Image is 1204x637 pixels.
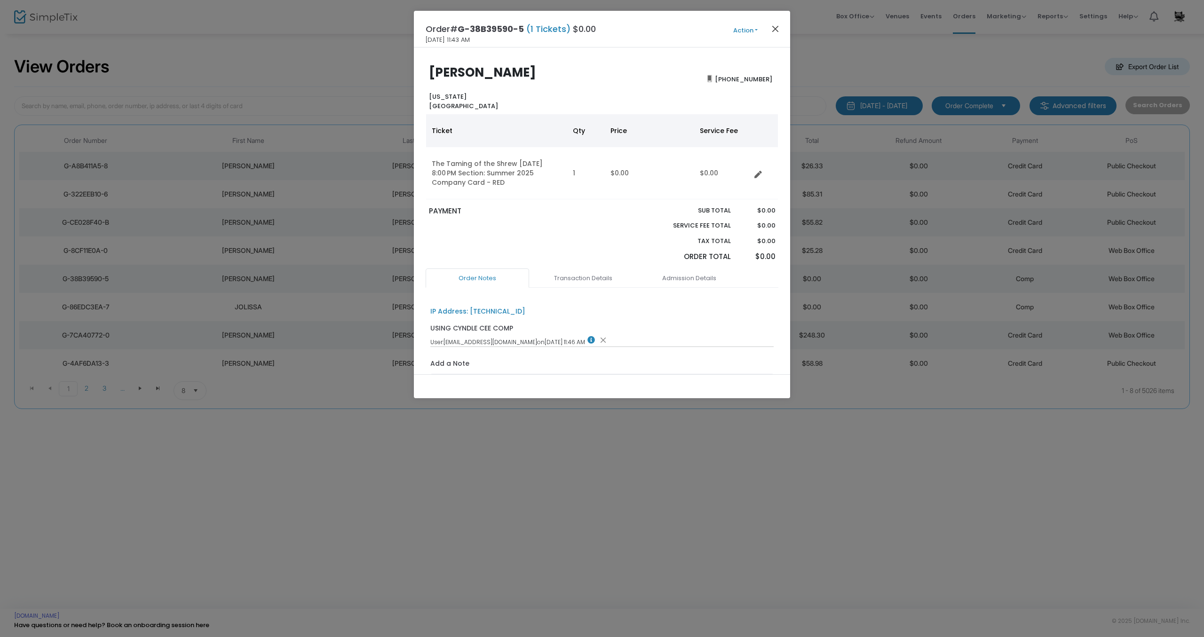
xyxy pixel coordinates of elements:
p: PAYMENT [429,206,598,217]
div: USING CYNDLE CEE COMP [430,323,513,333]
th: Ticket [426,114,567,147]
td: $0.00 [605,147,694,199]
div: IP Address: [TECHNICAL_ID] [430,307,525,316]
th: Service Fee [694,114,751,147]
div: [EMAIL_ADDRESS][DOMAIN_NAME] [DATE] 11:46 AM [430,336,774,346]
a: Order Notes [426,268,529,288]
button: Action [717,25,774,36]
p: Sub total [651,206,731,215]
div: Data table [426,114,778,199]
p: $0.00 [740,221,775,230]
h4: Order# $0.00 [426,23,596,35]
p: Tax Total [651,236,731,246]
b: [PERSON_NAME] [429,64,536,81]
b: [US_STATE] [GEOGRAPHIC_DATA] [429,92,498,110]
p: Service Fee Total [651,221,731,230]
p: $0.00 [740,252,775,262]
th: Price [605,114,694,147]
span: (1 Tickets) [524,23,573,35]
p: Order Total [651,252,731,262]
span: [PHONE_NUMBER] [712,71,776,87]
td: $0.00 [694,147,751,199]
p: $0.00 [740,206,775,215]
th: Qty [567,114,605,147]
button: Close [769,23,782,35]
td: The Taming of the Shrew [DATE] 8:00 PM Section: Summer 2025 Company Card - RED [426,147,567,199]
a: Admission Details [637,268,741,288]
td: 1 [567,147,605,199]
a: Transaction Details [531,268,635,288]
span: G-38B39590-5 [458,23,524,35]
span: [DATE] 11:43 AM [426,35,470,45]
span: on [537,338,545,346]
label: Add a Note [430,359,469,371]
span: User: [430,338,444,346]
p: $0.00 [740,236,775,246]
